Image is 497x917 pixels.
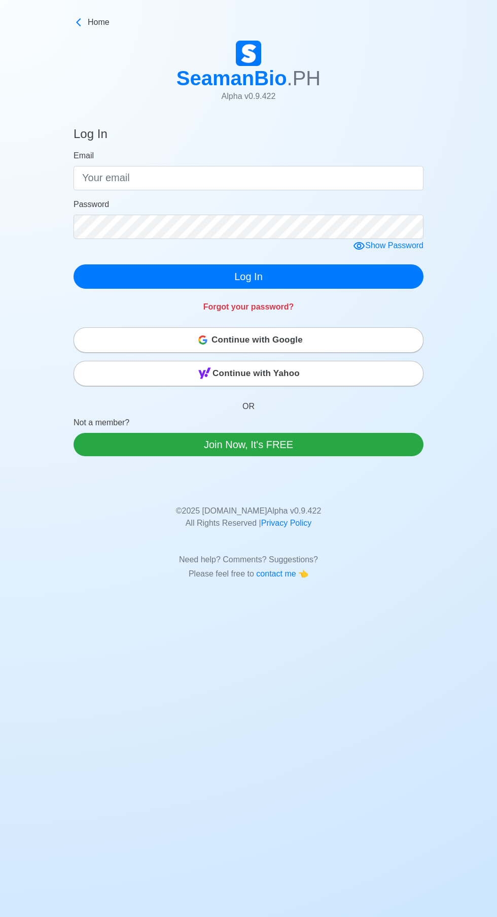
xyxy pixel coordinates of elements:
[211,330,303,350] span: Continue with Google
[81,568,416,580] p: Please feel free to
[81,493,416,529] p: © 2025 [DOMAIN_NAME] Alpha v 0.9.422 All Rights Reserved |
[203,302,294,311] a: Forgot your password?
[256,569,298,578] span: contact me
[176,90,321,103] p: Alpha v 0.9.422
[81,541,416,566] p: Need help? Comments? Suggestions?
[74,127,108,146] h4: Log In
[74,200,109,209] span: Password
[261,519,312,527] a: Privacy Policy
[287,67,321,89] span: .PH
[74,16,423,28] a: Home
[74,327,423,353] button: Continue with Google
[74,417,423,433] p: Not a member?
[74,151,94,160] span: Email
[176,41,321,111] a: SeamanBio.PHAlpha v0.9.422
[298,569,308,578] span: point
[212,363,300,384] span: Continue with Yahoo
[74,264,423,289] button: Log In
[88,16,110,28] span: Home
[74,433,423,456] a: Join Now, It's FREE
[74,361,423,386] button: Continue with Yahoo
[353,240,423,252] div: Show Password
[74,388,423,417] p: OR
[176,66,321,90] h1: SeamanBio
[236,41,261,66] img: Logo
[74,166,423,190] input: Your email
